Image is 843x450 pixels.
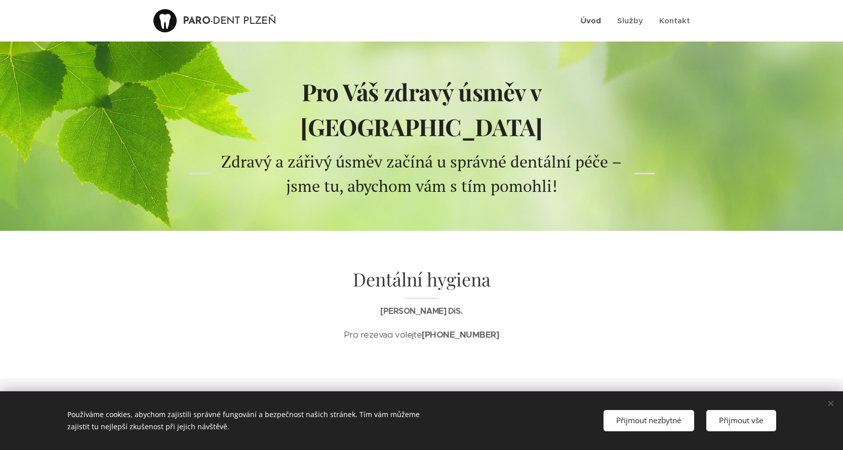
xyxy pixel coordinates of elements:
ul: Menu [578,8,690,33]
span: Úvod [581,16,601,25]
strong: Pro Váš zdravý úsměv v [GEOGRAPHIC_DATA] [300,76,542,142]
h1: Dentální hygiena [219,267,624,299]
span: Přijmout vše [719,415,764,425]
span: Zdravý a zářivý úsměv začíná u správné dentální péče – jsme tu, abychom vám s tím pomohli! [221,151,622,196]
p: Pro rezevaci volejte [219,328,624,342]
strong: [PHONE_NUMBER] [422,329,499,340]
button: Přijmout nezbytné [604,410,694,431]
strong: [PERSON_NAME] DiS. [380,306,462,316]
span: Služby [617,16,643,25]
div: Používáme cookies, abychom zajistili správné fungování a bezpečnost našich stránek. Tím vám můžem... [67,401,457,440]
span: Kontakt [659,16,690,25]
button: Přijmout vše [706,410,776,431]
span: Přijmout nezbytné [616,415,681,425]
